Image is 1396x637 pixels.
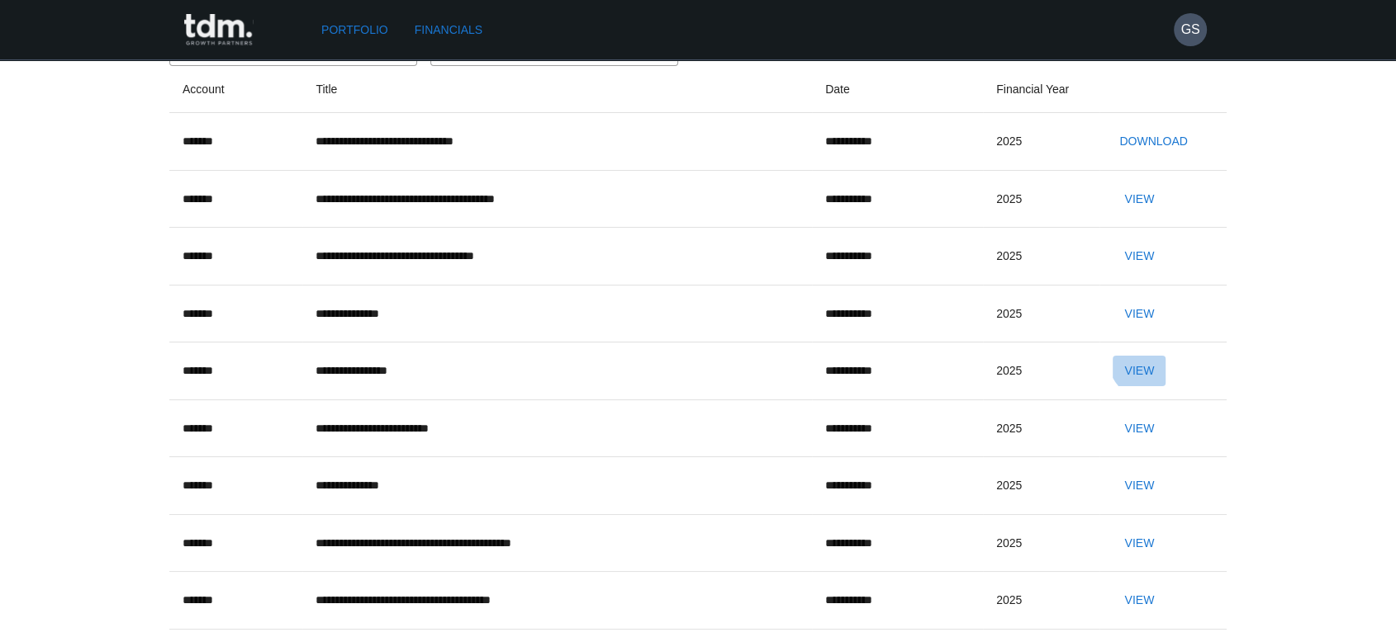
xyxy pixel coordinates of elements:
[1113,356,1166,386] button: View
[1113,470,1166,501] button: View
[983,457,1099,515] td: 2025
[983,66,1099,113] th: Financial Year
[408,15,489,45] a: Financials
[1113,126,1194,157] button: Download
[983,285,1099,342] td: 2025
[1180,20,1199,40] h6: GS
[983,399,1099,457] td: 2025
[1113,528,1166,559] button: View
[302,66,812,113] th: Title
[983,514,1099,572] td: 2025
[983,170,1099,228] td: 2025
[1113,585,1166,616] button: View
[1113,299,1166,329] button: View
[812,66,983,113] th: Date
[1174,13,1207,46] button: GS
[983,228,1099,285] td: 2025
[1113,241,1166,271] button: View
[1113,184,1166,215] button: View
[169,66,302,113] th: Account
[983,572,1099,630] td: 2025
[1113,413,1166,444] button: View
[315,15,395,45] a: Portfolio
[983,113,1099,171] td: 2025
[983,342,1099,400] td: 2025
